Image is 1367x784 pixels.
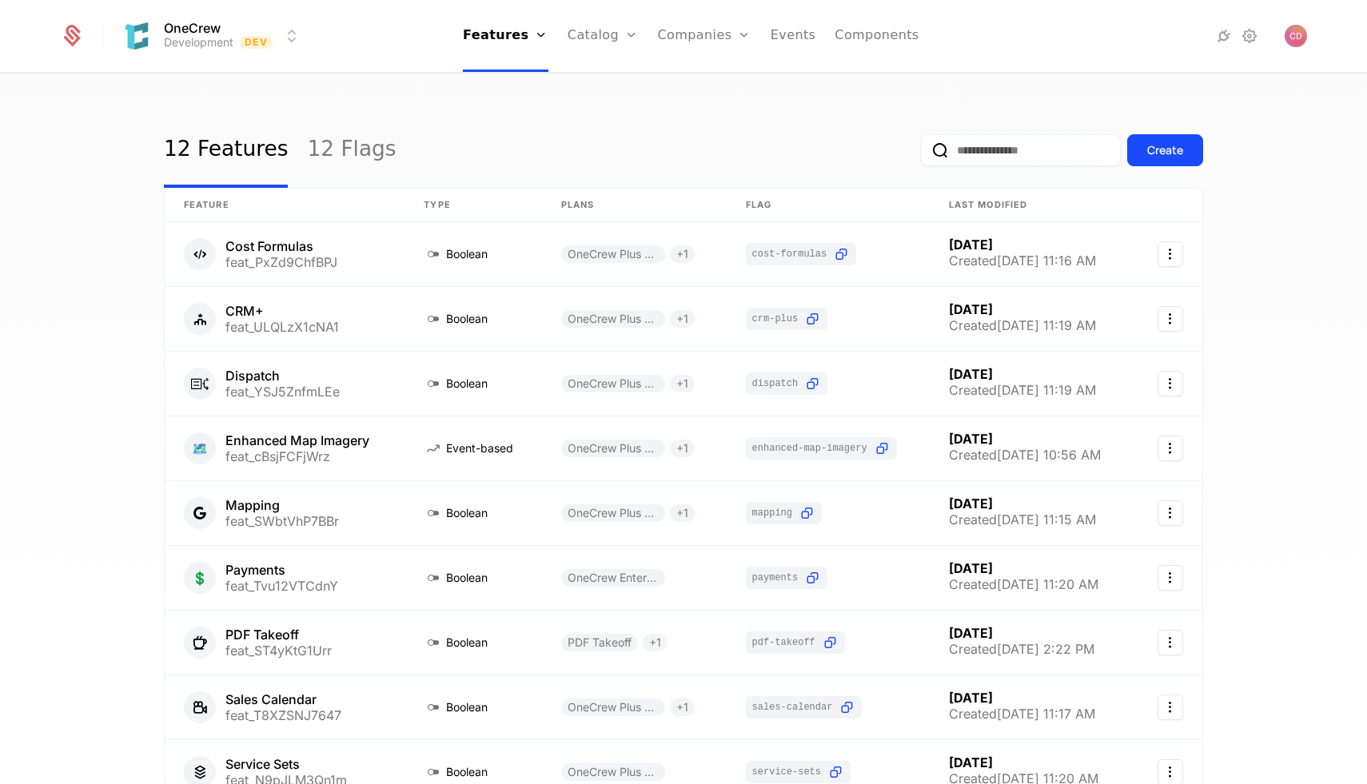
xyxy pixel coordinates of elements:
img: OneCrew [118,17,156,55]
button: Select action [1158,371,1183,396]
th: Type [405,189,542,222]
th: Feature [165,189,405,222]
a: 12 Features [164,113,288,188]
div: Create [1147,142,1183,158]
img: Conrad DIao [1285,25,1307,47]
span: Dev [240,36,273,49]
button: Select action [1158,241,1183,267]
button: Select action [1158,436,1183,461]
th: Flag [727,189,930,222]
a: Settings [1240,26,1259,46]
th: Plans [542,189,727,222]
button: Create [1127,134,1203,166]
a: Integrations [1214,26,1233,46]
div: Development [164,34,233,50]
span: OneCrew [164,22,221,34]
button: Select action [1158,306,1183,332]
th: Last Modified [930,189,1134,222]
button: Open user button [1285,25,1307,47]
button: Select action [1158,500,1183,526]
button: Select action [1158,694,1183,720]
button: Select environment [122,18,301,54]
a: 12 Flags [307,113,396,188]
button: Select action [1158,630,1183,655]
button: Select action [1158,565,1183,591]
